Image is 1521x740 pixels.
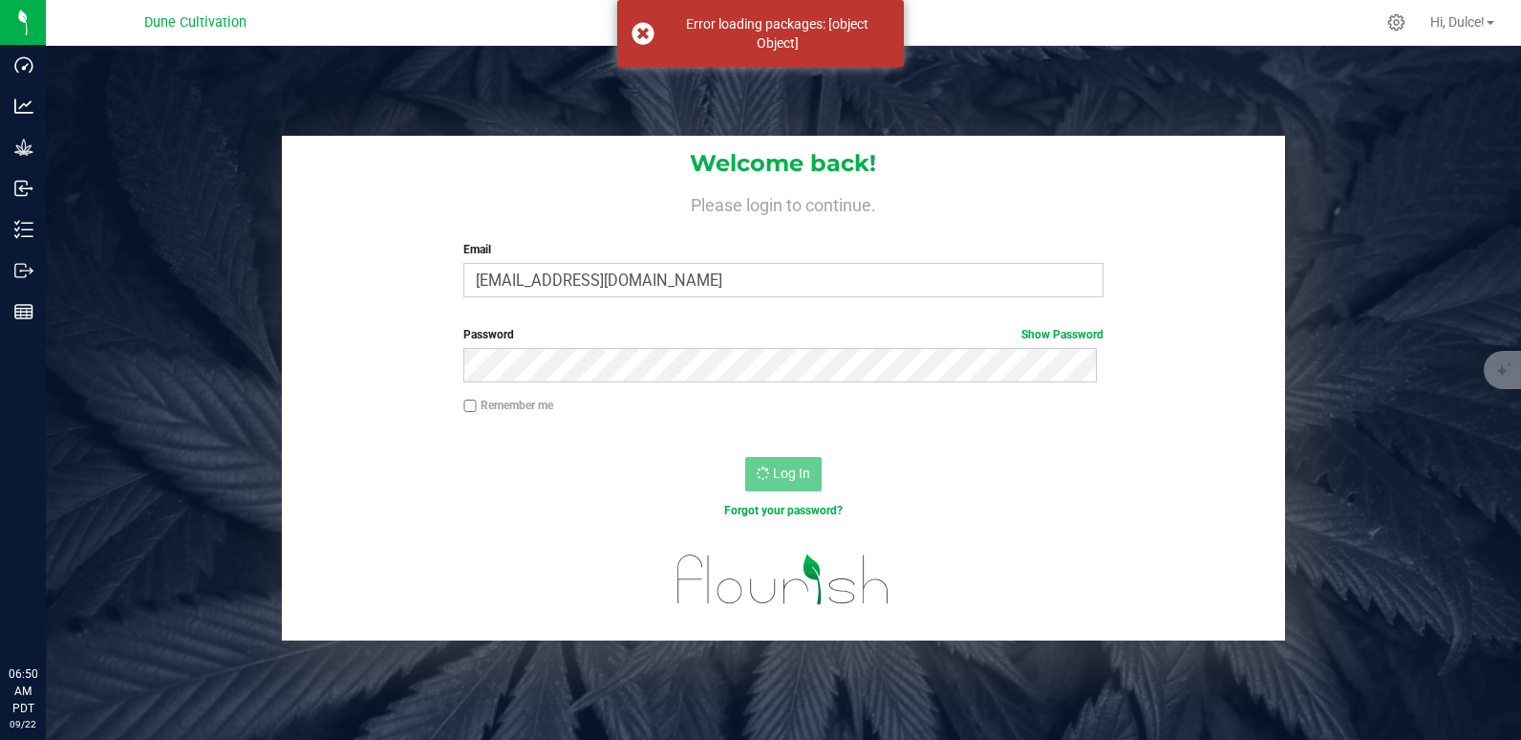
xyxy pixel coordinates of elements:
[9,665,37,717] p: 06:50 AM PDT
[9,717,37,731] p: 09/22
[14,179,33,198] inline-svg: Inbound
[282,191,1284,214] h4: Please login to continue.
[463,328,514,341] span: Password
[14,220,33,239] inline-svg: Inventory
[463,400,477,413] input: Remember me
[14,55,33,75] inline-svg: Dashboard
[1430,14,1485,30] span: Hi, Dulce!
[463,397,553,414] label: Remember me
[14,261,33,280] inline-svg: Outbound
[14,138,33,157] inline-svg: Grow
[14,97,33,116] inline-svg: Analytics
[1384,13,1408,32] div: Manage settings
[724,504,843,517] a: Forgot your password?
[463,241,1103,258] label: Email
[1021,328,1103,341] a: Show Password
[665,14,889,53] div: Error loading packages: [object Object]
[144,14,246,31] span: Dune Cultivation
[14,302,33,321] inline-svg: Reports
[658,539,909,620] img: flourish_logo.svg
[745,457,822,491] button: Log In
[282,151,1284,176] h1: Welcome back!
[773,466,810,481] span: Log In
